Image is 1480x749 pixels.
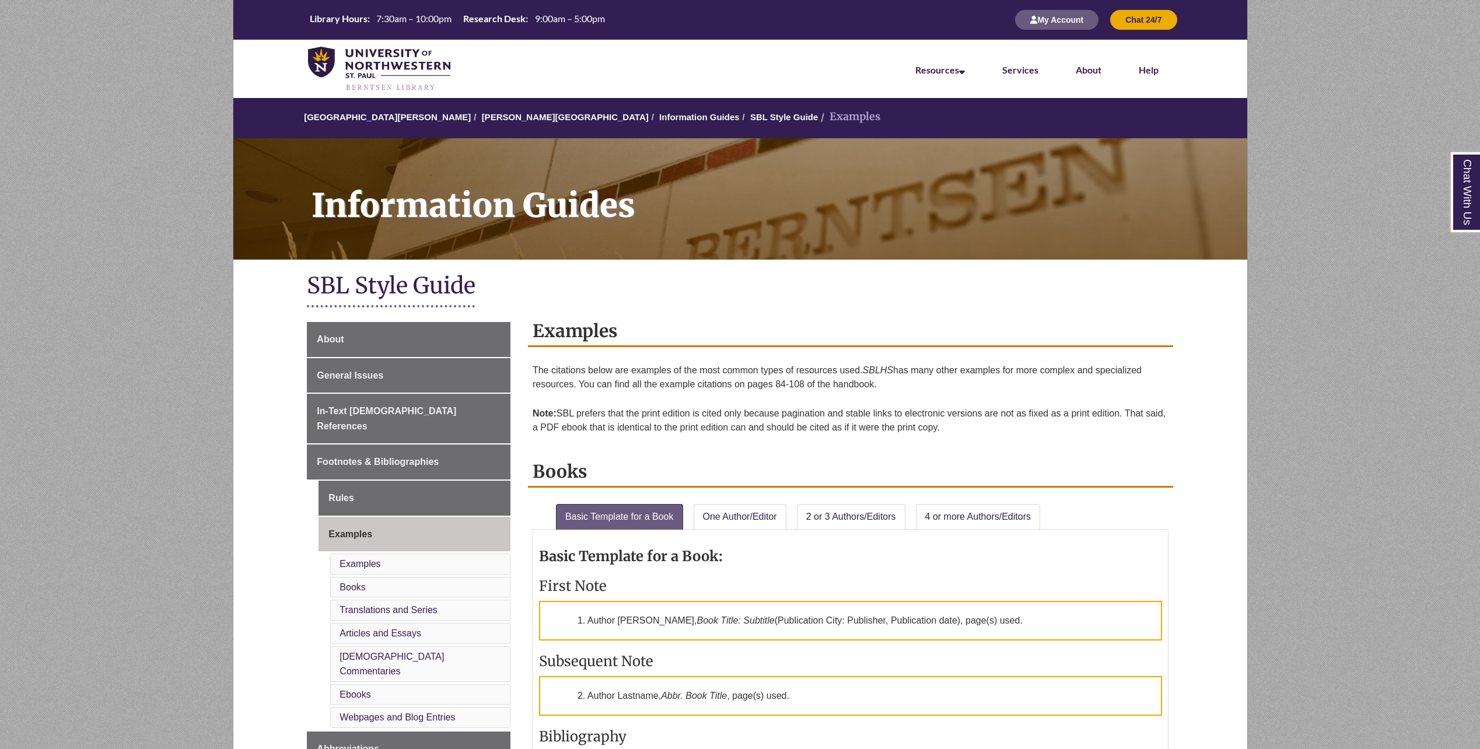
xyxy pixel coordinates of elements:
[539,547,723,565] strong: Basic Template for a Book:
[305,12,610,27] table: Hours Today
[694,504,786,530] a: One Author/Editor
[317,334,344,344] span: About
[539,652,1162,670] h3: Subsequent Note
[340,605,438,615] a: Translations and Series
[304,112,471,122] a: [GEOGRAPHIC_DATA][PERSON_NAME]
[863,365,893,375] em: SBLHS
[818,108,880,125] li: Examples
[661,691,727,701] em: Abbr. Book Title
[340,712,455,722] a: Webpages and Blog Entries
[697,615,774,625] em: Book Title: Subtitle
[307,394,510,443] a: In-Text [DEMOGRAPHIC_DATA] References
[533,408,557,418] strong: Note:
[1002,64,1038,75] a: Services
[307,322,510,357] a: About
[533,402,1168,439] p: SBL prefers that the print edition is cited only because pagination and stable links to electroni...
[317,406,456,431] span: In-Text [DEMOGRAPHIC_DATA] References
[1015,10,1098,30] button: My Account
[317,370,383,380] span: General Issues
[340,582,365,592] a: Books
[528,316,1173,347] h2: Examples
[459,12,530,25] th: Research Desk:
[317,457,439,467] span: Footnotes & Bibliographies
[1015,15,1098,24] a: My Account
[539,601,1162,640] p: 1. Author [PERSON_NAME], (Publication City: Publisher, Publication date), page(s) used.
[340,559,380,569] a: Examples
[1110,10,1177,30] button: Chat 24/7
[528,457,1173,488] h2: Books
[340,689,370,699] a: Ebooks
[535,13,605,24] span: 9:00am – 5:00pm
[482,112,649,122] a: [PERSON_NAME][GEOGRAPHIC_DATA]
[539,727,1162,745] h3: Bibliography
[1110,15,1177,24] a: Chat 24/7
[659,112,740,122] a: Information Guides
[305,12,372,25] th: Library Hours:
[915,64,965,75] a: Resources
[307,271,1173,302] h1: SBL Style Guide
[307,358,510,393] a: General Issues
[376,13,452,24] span: 7:30am – 10:00pm
[299,138,1247,244] h1: Information Guides
[539,676,1162,716] p: 2. Author Lastname, , page(s) used.
[1076,64,1101,75] a: About
[533,359,1168,396] p: The citations below are examples of the most common types of resources used. has many other examp...
[319,517,510,552] a: Examples
[750,112,818,122] a: SBL Style Guide
[305,12,610,28] a: Hours Today
[539,577,1162,595] h3: First Note
[340,652,444,677] a: [DEMOGRAPHIC_DATA] Commentaries
[308,47,451,92] img: UNWSP Library Logo
[340,628,421,638] a: Articles and Essays
[319,481,510,516] a: Rules
[556,504,683,530] a: Basic Template for a Book
[1139,64,1159,75] a: Help
[916,504,1040,530] a: 4 or more Authors/Editors
[233,138,1247,260] a: Information Guides
[307,444,510,480] a: Footnotes & Bibliographies
[797,504,905,530] a: 2 or 3 Authors/Editors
